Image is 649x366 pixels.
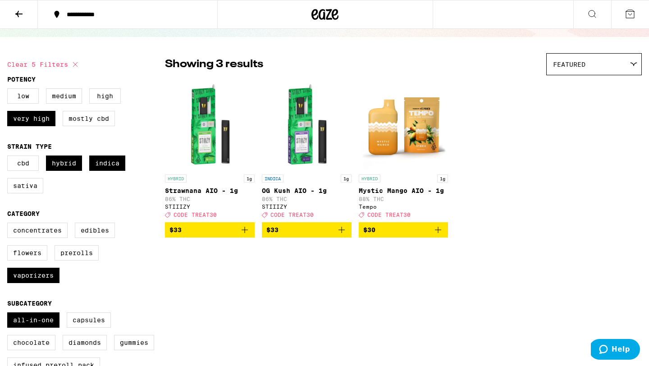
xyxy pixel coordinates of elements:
[262,174,283,183] p: INDICA
[63,111,115,126] label: Mostly CBD
[7,88,39,104] label: Low
[55,245,99,261] label: Prerolls
[262,187,352,194] p: OG Kush AIO - 1g
[437,174,448,183] p: 1g
[7,312,59,328] label: All-In-One
[7,268,59,283] label: Vaporizers
[359,80,448,170] img: Tempo - Mystic Mango AIO - 1g
[359,222,448,238] button: Add to bag
[7,111,55,126] label: Very High
[75,223,115,238] label: Edibles
[7,223,68,238] label: Concentrates
[7,53,81,76] button: Clear 5 filters
[89,156,125,171] label: Indica
[89,88,121,104] label: High
[165,80,255,170] img: STIIIZY - Strawnana AIO - 1g
[359,196,448,202] p: 88% THC
[7,178,43,193] label: Sativa
[165,187,255,194] p: Strawnana AIO - 1g
[114,335,154,350] label: Gummies
[7,245,47,261] label: Flowers
[165,80,255,222] a: Open page for Strawnana AIO - 1g from STIIIZY
[359,187,448,194] p: Mystic Mango AIO - 1g
[7,210,40,217] legend: Category
[363,226,375,233] span: $30
[359,174,380,183] p: HYBRID
[359,204,448,210] div: Tempo
[63,335,107,350] label: Diamonds
[165,57,263,72] p: Showing 3 results
[67,312,111,328] label: Capsules
[591,339,640,361] iframe: Opens a widget where you can find more information
[46,156,82,171] label: Hybrid
[7,335,55,350] label: Chocolate
[7,76,36,83] legend: Potency
[262,222,352,238] button: Add to bag
[165,204,255,210] div: STIIIZY
[553,61,585,68] span: Featured
[7,143,52,150] legend: Strain Type
[262,80,352,170] img: STIIIZY - OG Kush AIO - 1g
[165,222,255,238] button: Add to bag
[169,226,182,233] span: $33
[262,196,352,202] p: 86% THC
[262,80,352,222] a: Open page for OG Kush AIO - 1g from STIIIZY
[174,212,217,218] span: CODE TREAT30
[244,174,255,183] p: 1g
[46,88,82,104] label: Medium
[7,156,39,171] label: CBD
[270,212,314,218] span: CODE TREAT30
[359,80,448,222] a: Open page for Mystic Mango AIO - 1g from Tempo
[165,174,187,183] p: HYBRID
[7,300,52,307] legend: Subcategory
[165,196,255,202] p: 86% THC
[367,212,411,218] span: CODE TREAT30
[266,226,279,233] span: $33
[262,204,352,210] div: STIIIZY
[341,174,352,183] p: 1g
